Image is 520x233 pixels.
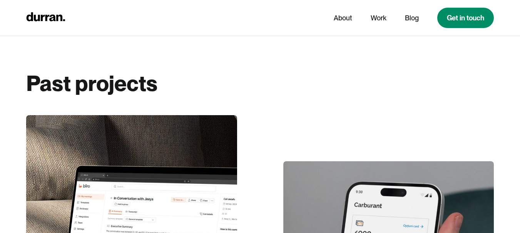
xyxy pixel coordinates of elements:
a: Work [371,11,386,25]
a: home [26,10,65,25]
a: Blog [405,11,419,25]
a: About [334,11,352,25]
h2: Past projects [26,71,494,96]
a: Get in touch [437,8,494,28]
